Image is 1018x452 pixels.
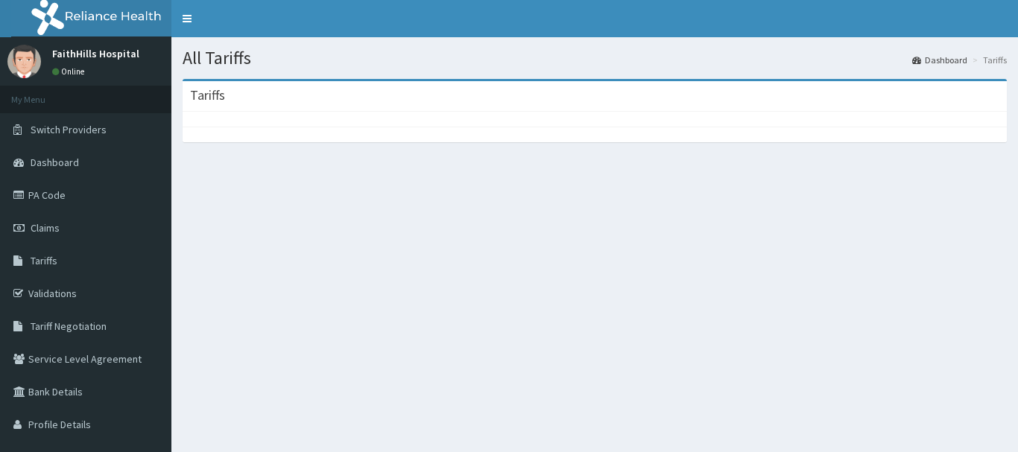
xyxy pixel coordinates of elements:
[190,89,225,102] h3: Tariffs
[183,48,1007,68] h1: All Tariffs
[31,156,79,169] span: Dashboard
[31,319,107,333] span: Tariff Negotiation
[7,45,41,78] img: User Image
[31,221,60,235] span: Claims
[969,54,1007,66] li: Tariffs
[52,48,139,59] p: FaithHills Hospital
[52,66,88,77] a: Online
[31,254,57,267] span: Tariffs
[912,54,967,66] a: Dashboard
[31,123,107,136] span: Switch Providers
